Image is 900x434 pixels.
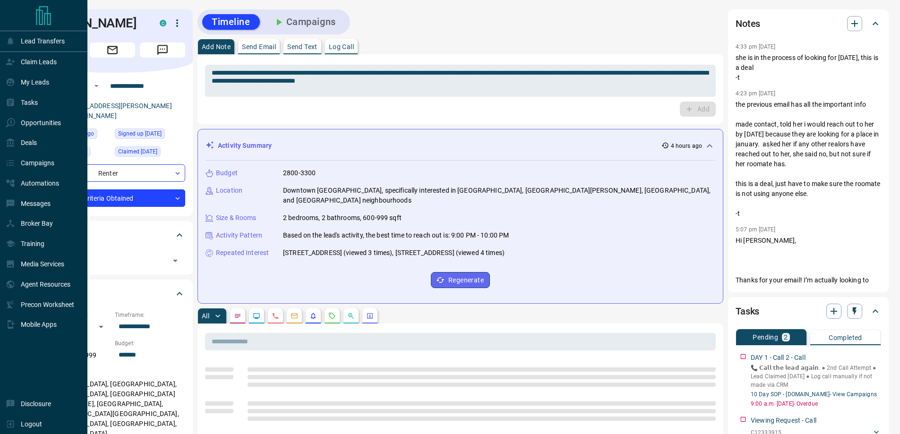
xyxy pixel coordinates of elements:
[736,53,881,83] p: she is in the process of looking for [DATE], this is a deal -t
[753,334,778,340] p: Pending
[366,312,374,320] svg: Agent Actions
[328,312,336,320] svg: Requests
[751,353,806,363] p: DAY 1 - Call 2 - Call
[206,137,715,154] div: Activity Summary4 hours ago
[751,391,877,398] a: 10 Day SOP - [DOMAIN_NAME]- View Campaigns
[218,141,272,151] p: Activity Summary
[140,43,185,58] span: Message
[287,43,317,50] p: Send Text
[736,16,760,31] h2: Notes
[431,272,490,288] button: Regenerate
[751,400,881,408] p: 9:00 a.m. [DATE] - Overdue
[784,334,788,340] p: 2
[40,164,185,182] div: Renter
[40,189,185,207] div: Criteria Obtained
[115,146,185,160] div: Wed Jan 22 2025
[202,313,209,319] p: All
[347,312,355,320] svg: Opportunities
[160,20,166,26] div: condos.ca
[216,248,269,258] p: Repeated Interest
[118,129,162,138] span: Signed up [DATE]
[283,213,402,223] p: 2 bedrooms, 2 bathrooms, 600-999 sqft
[40,224,185,247] div: Tags
[90,43,135,58] span: Email
[309,312,317,320] svg: Listing Alerts
[40,282,185,305] div: Criteria
[115,339,185,348] p: Budget:
[736,226,776,233] p: 5:07 pm [DATE]
[283,186,715,205] p: Downtown [GEOGRAPHIC_DATA], specifically interested in [GEOGRAPHIC_DATA], [GEOGRAPHIC_DATA][PERSO...
[253,312,260,320] svg: Lead Browsing Activity
[169,254,182,267] button: Open
[216,213,257,223] p: Size & Rooms
[283,230,509,240] p: Based on the lead's activity, the best time to reach out is: 9:00 PM - 10:00 PM
[671,142,702,150] p: 4 hours ago
[283,248,505,258] p: [STREET_ADDRESS] (viewed 3 times), [STREET_ADDRESS] (viewed 4 times)
[242,43,276,50] p: Send Email
[283,168,316,178] p: 2800-3300
[736,43,776,50] p: 4:33 pm [DATE]
[91,80,102,92] button: Open
[216,230,262,240] p: Activity Pattern
[234,312,241,320] svg: Notes
[202,14,260,30] button: Timeline
[115,128,185,142] div: Thu Sep 15 2022
[736,90,776,97] p: 4:23 pm [DATE]
[272,312,279,320] svg: Calls
[115,311,185,319] p: Timeframe:
[264,14,345,30] button: Campaigns
[65,102,172,119] a: [EMAIL_ADDRESS][PERSON_NAME][DOMAIN_NAME]
[216,168,238,178] p: Budget
[736,300,881,323] div: Tasks
[751,416,816,425] p: Viewing Request - Call
[329,43,354,50] p: Log Call
[751,364,881,389] p: 📞 𝗖𝗮𝗹𝗹 𝘁𝗵𝗲 𝗹𝗲𝗮𝗱 𝗮𝗴𝗮𝗶𝗻. ● 2nd Call Attempt ● Lead Claimed [DATE] ‎● Log call manually if not made ...
[291,312,298,320] svg: Emails
[829,334,862,341] p: Completed
[40,368,185,376] p: Areas Searched:
[736,100,881,219] p: the previous email has all the important info made contact, told her i would reach out to her by ...
[118,147,157,156] span: Claimed [DATE]
[40,16,146,31] h1: [PERSON_NAME]
[216,186,242,196] p: Location
[202,43,231,50] p: Add Note
[736,12,881,35] div: Notes
[736,304,759,319] h2: Tasks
